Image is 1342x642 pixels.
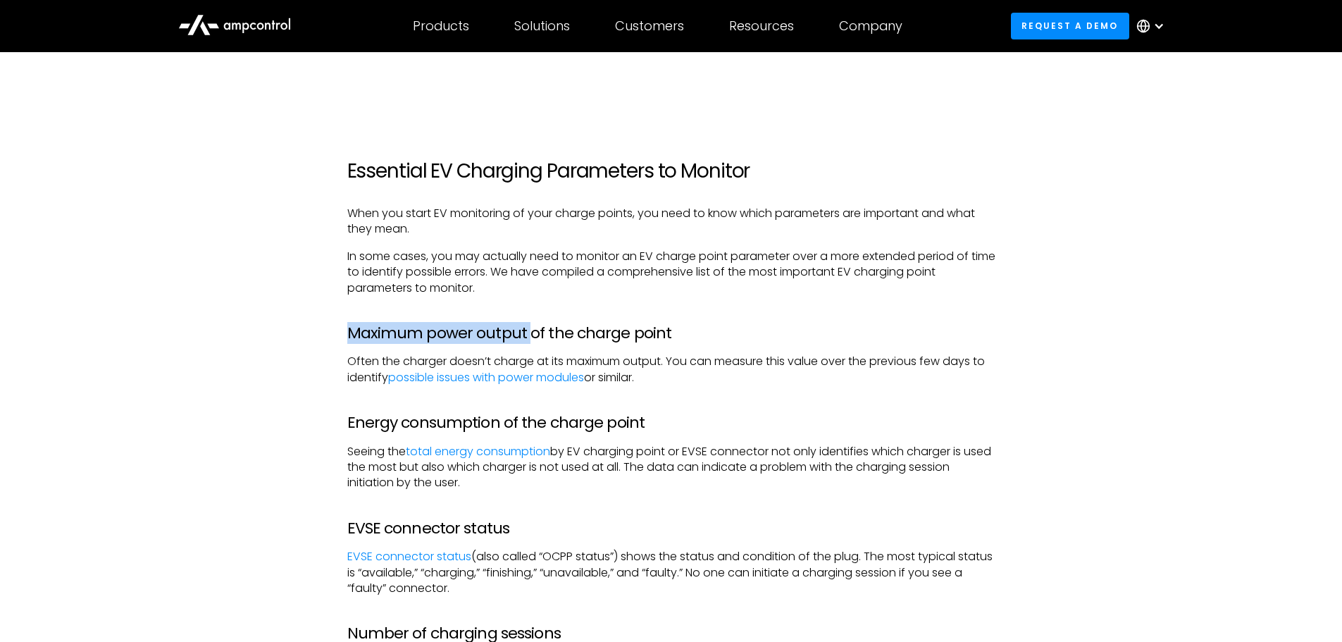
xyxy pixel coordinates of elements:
div: Customers [615,18,684,34]
h2: Essential EV Charging Parameters to Monitor [347,159,995,183]
p: ‍ [347,104,995,120]
div: Products [413,18,469,34]
div: Solutions [514,18,570,34]
p: (also called “OCPP status”) shows the status and condition of the plug. The most typical status i... [347,549,995,596]
p: Often the charger doesn’t charge at its maximum output. You can measure this value over the previ... [347,354,995,385]
div: Resources [729,18,794,34]
p: When you start EV monitoring of your charge points, you need to know which parameters are importa... [347,206,995,237]
h3: EVSE connector status [347,519,995,538]
a: EVSE connector status [347,548,471,564]
p: In some cases, you may actually need to monitor an EV charge point parameter over a more extended... [347,249,995,296]
div: Company [839,18,902,34]
a: total energy consumption [406,443,550,459]
h3: Energy consumption of the charge point [347,414,995,432]
p: Seeing the by EV charging point or EVSE connector not only identifies which charger is used the m... [347,444,995,491]
a: Request a demo [1011,13,1129,39]
h3: Maximum power output of the charge point [347,324,995,342]
a: possible issues with power modules [388,369,584,385]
